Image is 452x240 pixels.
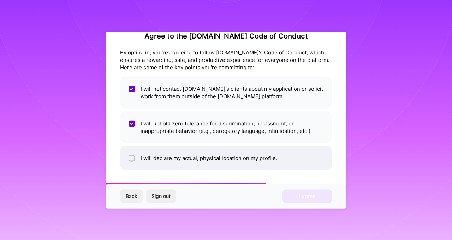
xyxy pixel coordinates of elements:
[151,193,171,200] span: Sign out
[120,190,143,203] button: Back
[120,48,332,71] div: By opting in, you're agreeing to follow [DOMAIN_NAME]'s Code of Conduct, which ensures a rewardin...
[126,193,137,200] span: Back
[146,190,176,203] button: Sign out
[120,76,332,108] li: I will not contact [DOMAIN_NAME]'s clients about my application or solicit work from them outside...
[120,111,332,143] li: I will uphold zero tolerance for discrimination, harassment, or inappropriate behavior (e.g., der...
[120,31,332,40] h2: Agree to the [DOMAIN_NAME] Code of Conduct
[120,146,332,170] li: I will declare my actual, physical location on my profile.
